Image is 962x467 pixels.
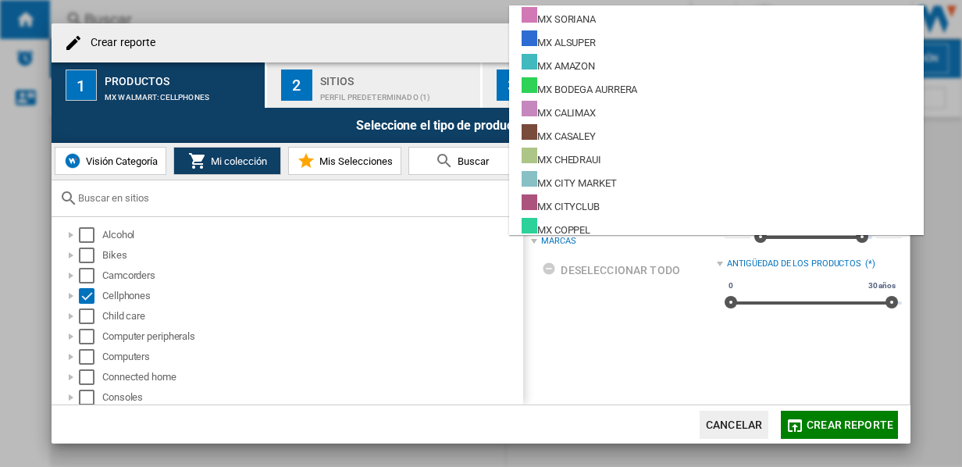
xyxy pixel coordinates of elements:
div: MX BODEGA AURRERA [522,77,637,97]
div: MX CITY MARKET [522,171,617,191]
div: MX CITYCLUB [522,194,600,214]
div: MX SORIANA [522,7,596,27]
div: MX CHEDRAUI [522,148,601,167]
div: MX CALIMAX [522,101,596,120]
div: MX AMAZON [522,54,595,73]
div: MX COPPEL [522,218,590,237]
div: MX CASALEY [522,124,596,144]
div: MX ALSUPER [522,30,596,50]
